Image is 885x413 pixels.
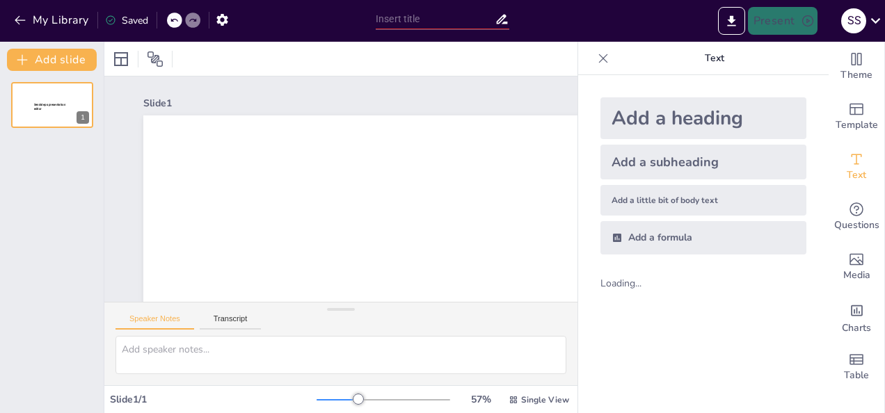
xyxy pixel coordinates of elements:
div: Slide 1 / 1 [110,393,317,406]
button: Export to PowerPoint [718,7,745,35]
div: 1 [11,82,93,128]
div: Add text boxes [829,142,884,192]
span: Media [843,268,870,283]
button: Transcript [200,314,262,330]
span: Text [847,168,866,183]
div: Add images, graphics, shapes or video [829,242,884,292]
input: Insert title [376,9,495,29]
div: Saved [105,14,148,27]
button: Add slide [7,49,97,71]
div: Add charts and graphs [829,292,884,342]
div: Add a subheading [600,145,806,179]
span: Table [844,368,869,383]
div: 1 [77,111,89,124]
div: Add ready made slides [829,92,884,142]
span: Questions [834,218,879,233]
div: Add a little bit of body text [600,185,806,216]
div: Add a formula [600,221,806,254]
span: Charts [842,321,871,336]
div: S S [841,8,866,33]
div: 57 % [464,393,497,406]
p: Text [614,42,815,75]
div: Add a heading [600,97,806,139]
div: Slide 1 [143,97,750,110]
div: Add a table [829,342,884,392]
div: Change the overall theme [829,42,884,92]
span: Template [836,118,878,133]
button: Present [748,7,818,35]
div: Layout [110,48,132,70]
button: S S [841,7,866,35]
span: Position [147,51,164,67]
div: Get real-time input from your audience [829,192,884,242]
button: Speaker Notes [115,314,194,330]
div: Loading... [600,277,665,290]
span: Theme [840,67,872,83]
span: Sendsteps presentation editor [34,103,65,111]
span: Single View [521,394,569,405]
button: My Library [10,9,95,31]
